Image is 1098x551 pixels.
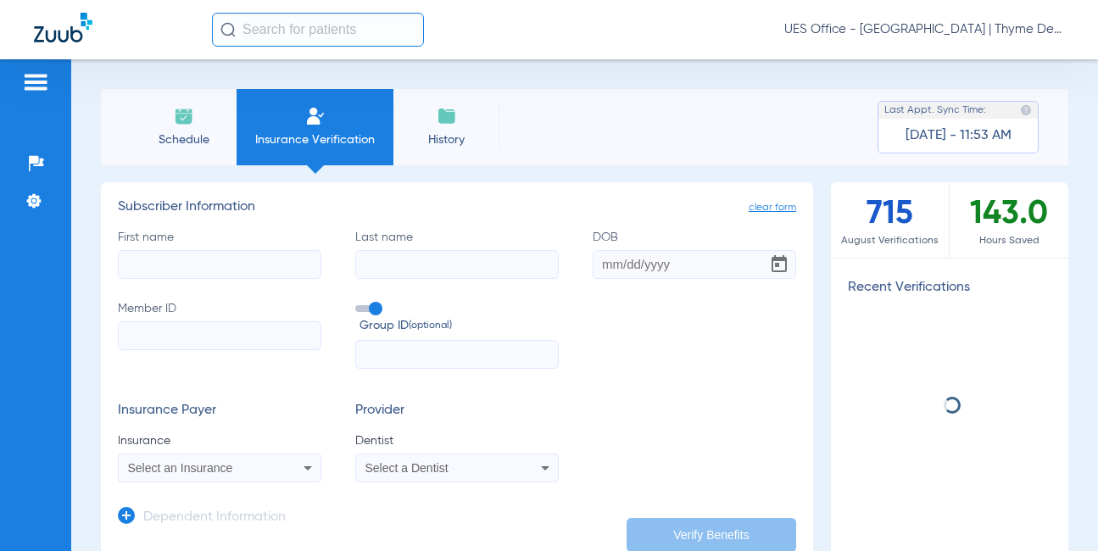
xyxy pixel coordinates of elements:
[749,199,796,216] span: clear form
[950,232,1068,249] span: Hours Saved
[409,317,452,335] small: (optional)
[249,131,381,148] span: Insurance Verification
[365,461,449,475] span: Select a Dentist
[118,250,321,279] input: First name
[118,321,321,350] input: Member ID
[593,250,796,279] input: DOBOpen calendar
[884,102,986,119] span: Last Appt. Sync Time:
[128,461,233,475] span: Select an Insurance
[906,127,1012,144] span: [DATE] - 11:53 AM
[437,106,457,126] img: History
[831,232,949,249] span: August Verifications
[593,229,796,279] label: DOB
[762,248,796,281] button: Open calendar
[359,317,559,335] span: Group ID
[174,106,194,126] img: Schedule
[118,199,796,216] h3: Subscriber Information
[406,131,487,148] span: History
[355,403,559,420] h3: Provider
[305,106,326,126] img: Manual Insurance Verification
[831,280,1068,297] h3: Recent Verifications
[143,509,286,526] h3: Dependent Information
[355,229,559,279] label: Last name
[212,13,424,47] input: Search for patients
[118,432,321,449] span: Insurance
[118,229,321,279] label: First name
[22,72,49,92] img: hamburger-icon
[118,300,321,370] label: Member ID
[118,403,321,420] h3: Insurance Payer
[143,131,224,148] span: Schedule
[34,13,92,42] img: Zuub Logo
[355,250,559,279] input: Last name
[784,21,1064,38] span: UES Office - [GEOGRAPHIC_DATA] | Thyme Dental Care
[950,182,1068,258] div: 143.0
[1020,104,1032,116] img: last sync help info
[220,22,236,37] img: Search Icon
[831,182,950,258] div: 715
[355,432,559,449] span: Dentist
